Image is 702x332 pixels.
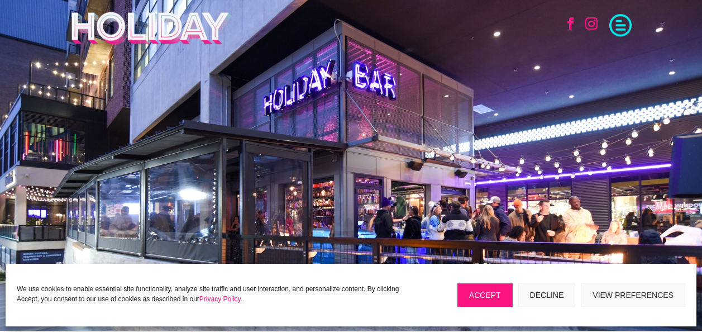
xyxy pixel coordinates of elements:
[17,284,418,304] p: We use cookies to enable essential site functionality, analyze site traffic and user interaction,...
[199,295,241,303] a: Privacy Policy
[70,11,233,45] img: Holiday
[518,283,576,307] button: Decline
[581,283,685,307] button: View preferences
[579,11,604,36] a: Follow on Instagram
[558,11,583,36] a: Follow on Facebook
[70,37,233,46] a: Holiday
[457,283,513,307] button: Accept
